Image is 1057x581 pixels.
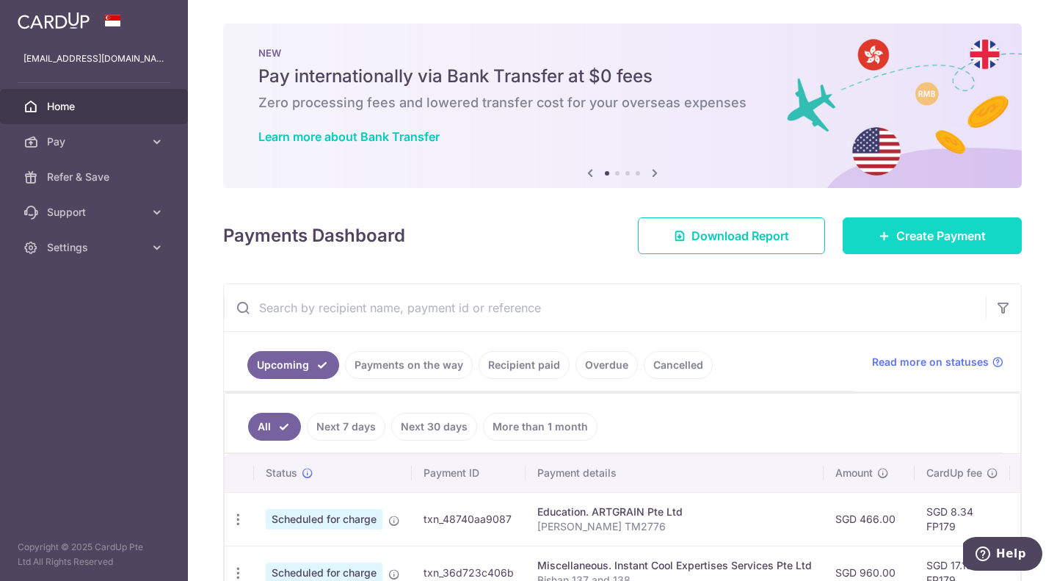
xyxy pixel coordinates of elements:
span: Amount [835,466,873,480]
a: Next 7 days [307,413,385,441]
p: NEW [258,47,987,59]
a: Recipient paid [479,351,570,379]
div: Education. ARTGRAIN Pte Ltd [537,505,812,519]
a: Learn more about Bank Transfer [258,129,440,144]
span: Read more on statuses [872,355,989,369]
p: [PERSON_NAME] TM2776 [537,519,812,534]
span: Scheduled for charge [266,509,382,530]
th: Payment details [526,454,824,492]
td: txn_48740aa9087 [412,492,526,546]
a: Create Payment [843,217,1022,254]
input: Search by recipient name, payment id or reference [224,284,986,331]
h4: Payments Dashboard [223,223,405,249]
a: Upcoming [247,351,339,379]
span: Home [47,99,144,114]
span: Status [266,466,297,480]
span: Download Report [691,227,789,245]
td: SGD 8.34 FP179 [915,492,1010,546]
td: SGD 466.00 [824,492,915,546]
iframe: Opens a widget where you can find more information [963,537,1042,574]
h6: Zero processing fees and lowered transfer cost for your overseas expenses [258,94,987,112]
div: Miscellaneous. Instant Cool Expertises Services Pte Ltd [537,558,812,573]
img: CardUp [18,12,90,29]
span: CardUp fee [926,466,982,480]
a: Next 30 days [391,413,477,441]
h5: Pay internationally via Bank Transfer at $0 fees [258,65,987,88]
a: Download Report [638,217,825,254]
a: All [248,413,301,441]
a: More than 1 month [483,413,597,441]
a: Cancelled [644,351,713,379]
span: Refer & Save [47,170,144,184]
a: Payments on the way [345,351,473,379]
p: [EMAIL_ADDRESS][DOMAIN_NAME] [23,51,164,66]
span: Support [47,205,144,220]
img: Bank transfer banner [223,24,1022,188]
a: Read more on statuses [872,355,1003,369]
span: Pay [47,134,144,149]
a: Overdue [575,351,638,379]
span: Create Payment [896,227,986,245]
span: Settings [47,240,144,255]
th: Payment ID [412,454,526,492]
